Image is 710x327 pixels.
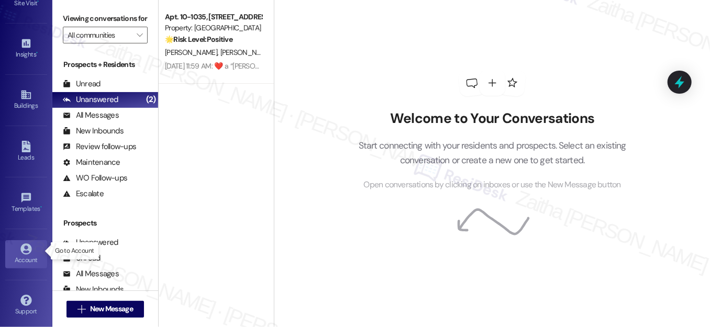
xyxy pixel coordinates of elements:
p: Go to Account [55,246,94,255]
div: Unread [63,253,101,264]
a: Leads [5,138,47,166]
span: • [40,204,42,211]
label: Viewing conversations for [63,10,148,27]
div: Prospects + Residents [52,59,158,70]
span: • [36,49,38,57]
div: Unread [63,78,101,89]
a: Support [5,291,47,320]
a: Account [5,240,47,268]
div: (2) [143,92,159,108]
p: Start connecting with your residents and prospects. Select an existing conversation or create a n... [342,138,642,168]
a: Templates • [5,189,47,217]
span: [PERSON_NAME] [165,48,220,57]
div: New Inbounds [63,284,124,295]
span: Open conversations by clicking on inboxes or use the New Message button [364,178,621,191]
div: Prospects [52,218,158,229]
div: Review follow-ups [63,141,136,152]
div: All Messages [63,268,119,279]
a: Insights • [5,35,47,63]
div: Unanswered [63,94,118,105]
a: Buildings [5,86,47,114]
i:  [137,31,142,39]
strong: 🌟 Risk Level: Positive [165,35,232,44]
button: New Message [66,301,144,318]
div: WO Follow-ups [63,173,127,184]
div: Unanswered [63,237,118,248]
h2: Welcome to Your Conversations [342,110,642,127]
span: New Message [90,303,133,314]
div: Apt. 10-1035, [STREET_ADDRESS] [165,12,262,22]
span: [PERSON_NAME] [220,48,273,57]
div: All Messages [63,110,119,121]
input: All communities [68,27,131,43]
i:  [77,305,85,313]
div: New Inbounds [63,126,124,137]
div: Maintenance [63,157,120,168]
div: Property: [GEOGRAPHIC_DATA] [165,22,262,33]
div: Escalate [63,188,104,199]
